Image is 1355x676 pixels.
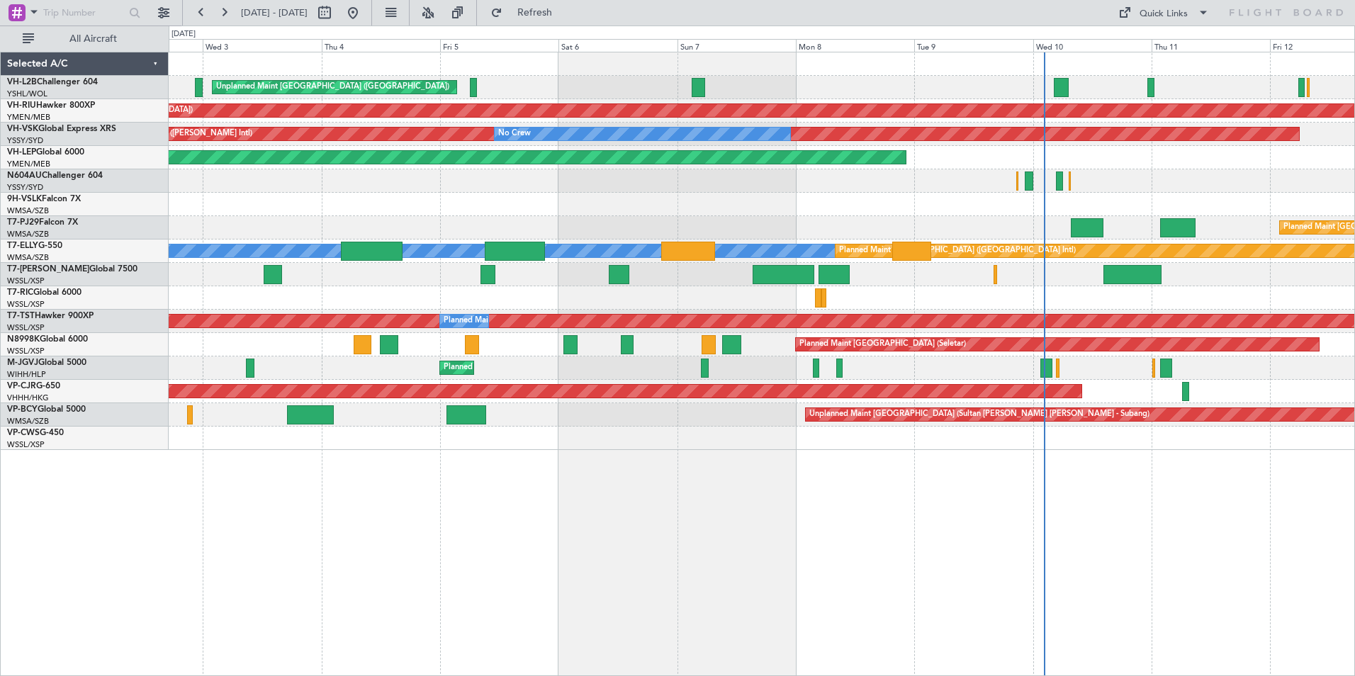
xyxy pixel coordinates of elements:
[7,416,49,427] a: WMSA/SZB
[796,39,914,52] div: Mon 8
[7,229,49,240] a: WMSA/SZB
[7,312,35,320] span: T7-TST
[7,148,84,157] a: VH-LEPGlobal 6000
[799,334,966,355] div: Planned Maint [GEOGRAPHIC_DATA] (Seletar)
[7,359,38,367] span: M-JGVJ
[16,28,154,50] button: All Aircraft
[7,101,36,110] span: VH-RIU
[7,159,50,169] a: YMEN/MEB
[7,195,81,203] a: 9H-VSLKFalcon 7X
[1033,39,1152,52] div: Wed 10
[7,335,40,344] span: N8998K
[7,89,47,99] a: YSHL/WOL
[839,240,1076,261] div: Planned Maint [GEOGRAPHIC_DATA] ([GEOGRAPHIC_DATA] Intl)
[7,382,60,390] a: VP-CJRG-650
[7,182,43,193] a: YSSY/SYD
[7,171,103,180] a: N604AUChallenger 604
[7,125,116,133] a: VH-VSKGlobal Express XRS
[7,335,88,344] a: N8998KGlobal 6000
[172,28,196,40] div: [DATE]
[7,78,98,86] a: VH-L2BChallenger 604
[7,346,45,356] a: WSSL/XSP
[7,171,42,180] span: N604AU
[7,405,86,414] a: VP-BCYGlobal 5000
[7,205,49,216] a: WMSA/SZB
[1140,7,1188,21] div: Quick Links
[43,2,125,23] input: Trip Number
[7,265,137,274] a: T7-[PERSON_NAME]Global 7500
[440,39,558,52] div: Fri 5
[505,8,565,18] span: Refresh
[7,369,46,380] a: WIHH/HLP
[914,39,1033,52] div: Tue 9
[7,242,62,250] a: T7-ELLYG-550
[7,195,42,203] span: 9H-VSLK
[37,34,150,44] span: All Aircraft
[7,322,45,333] a: WSSL/XSP
[7,429,40,437] span: VP-CWS
[7,359,86,367] a: M-JGVJGlobal 5000
[7,288,81,297] a: T7-RICGlobal 6000
[241,6,308,19] span: [DATE] - [DATE]
[1111,1,1216,24] button: Quick Links
[809,404,1149,425] div: Unplanned Maint [GEOGRAPHIC_DATA] (Sultan [PERSON_NAME] [PERSON_NAME] - Subang)
[7,429,64,437] a: VP-CWSG-450
[444,357,610,378] div: Planned Maint [GEOGRAPHIC_DATA] (Seletar)
[498,123,531,145] div: No Crew
[7,405,38,414] span: VP-BCY
[322,39,440,52] div: Thu 4
[558,39,677,52] div: Sat 6
[7,252,49,263] a: WMSA/SZB
[1152,39,1270,52] div: Thu 11
[7,148,36,157] span: VH-LEP
[7,112,50,123] a: YMEN/MEB
[7,218,78,227] a: T7-PJ29Falcon 7X
[7,382,36,390] span: VP-CJR
[7,299,45,310] a: WSSL/XSP
[7,288,33,297] span: T7-RIC
[7,312,94,320] a: T7-TSTHawker 900XP
[216,77,449,98] div: Unplanned Maint [GEOGRAPHIC_DATA] ([GEOGRAPHIC_DATA])
[444,310,495,332] div: Planned Maint
[7,242,38,250] span: T7-ELLY
[7,276,45,286] a: WSSL/XSP
[203,39,321,52] div: Wed 3
[7,439,45,450] a: WSSL/XSP
[7,218,39,227] span: T7-PJ29
[677,39,796,52] div: Sun 7
[7,265,89,274] span: T7-[PERSON_NAME]
[484,1,569,24] button: Refresh
[7,135,43,146] a: YSSY/SYD
[7,125,38,133] span: VH-VSK
[7,393,49,403] a: VHHH/HKG
[7,101,95,110] a: VH-RIUHawker 800XP
[7,78,37,86] span: VH-L2B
